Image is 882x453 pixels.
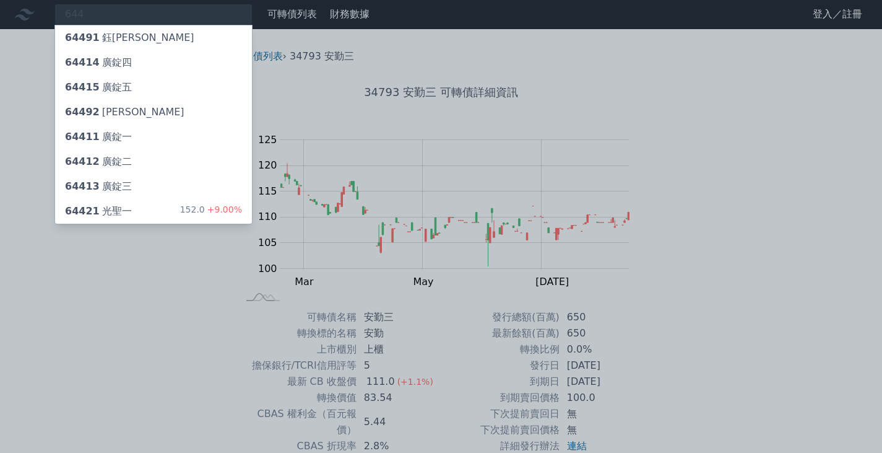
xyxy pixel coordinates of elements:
span: 64414 [65,56,100,68]
span: 64415 [65,81,100,93]
div: 光聖一 [65,204,132,219]
a: 64411廣錠一 [55,125,252,149]
div: 廣錠二 [65,154,132,169]
span: 64412 [65,156,100,167]
div: 廣錠四 [65,55,132,70]
a: 64415廣錠五 [55,75,252,100]
div: 152.0 [180,204,242,219]
span: 64491 [65,32,100,43]
a: 64421光聖一 152.0+9.00% [55,199,252,224]
span: 64492 [65,106,100,118]
span: +9.00% [205,205,242,214]
a: 64413廣錠三 [55,174,252,199]
div: [PERSON_NAME] [65,105,184,120]
div: 廣錠五 [65,80,132,95]
div: 廣錠一 [65,130,132,144]
a: 64412廣錠二 [55,149,252,174]
span: 64411 [65,131,100,143]
span: 64413 [65,180,100,192]
div: 廣錠三 [65,179,132,194]
a: 64491鈺[PERSON_NAME] [55,25,252,50]
div: 鈺[PERSON_NAME] [65,30,194,45]
a: 64414廣錠四 [55,50,252,75]
span: 64421 [65,205,100,217]
a: 64492[PERSON_NAME] [55,100,252,125]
